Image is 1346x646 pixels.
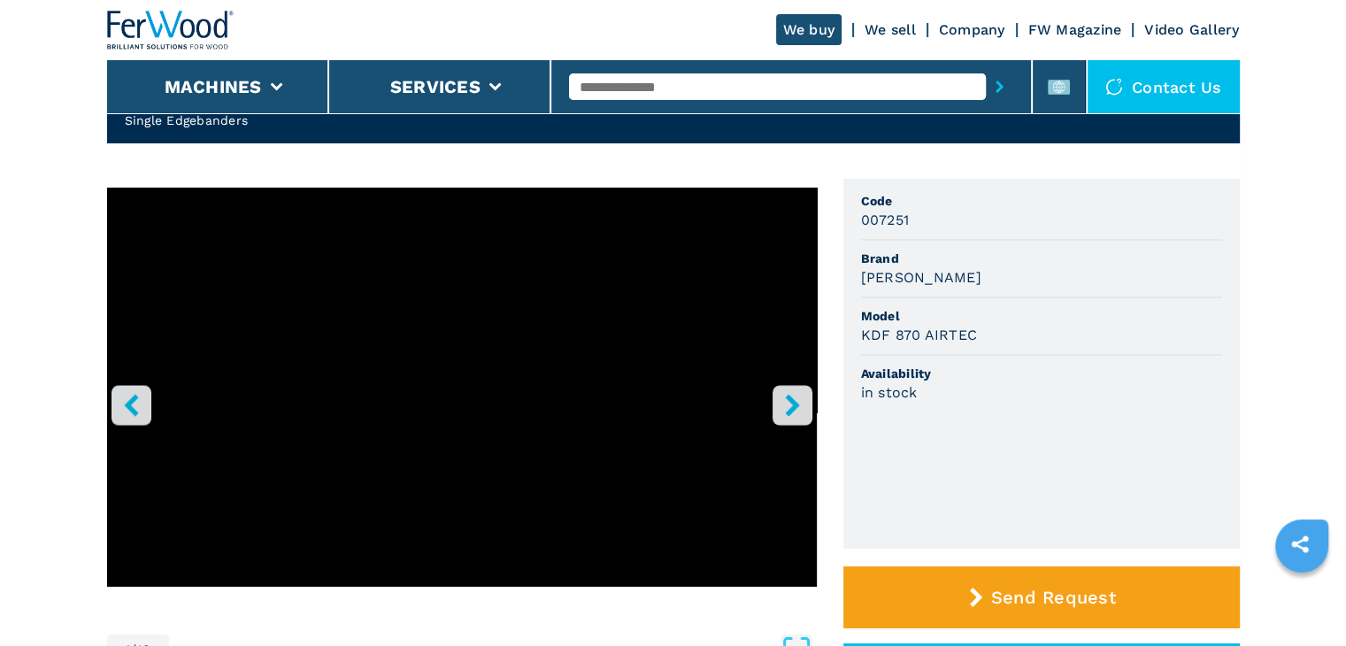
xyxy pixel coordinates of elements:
[390,76,481,97] button: Services
[776,14,842,45] a: We buy
[986,66,1013,107] button: submit-button
[107,188,817,617] div: Go to Slide 1
[861,307,1222,325] span: Model
[125,112,428,129] h2: Single Edgebanders
[107,11,235,50] img: Ferwood
[112,385,151,425] button: left-button
[843,566,1240,628] button: Send Request
[991,587,1116,608] span: Send Request
[865,21,916,38] a: We sell
[165,76,262,97] button: Machines
[861,192,1222,210] span: Code
[861,325,978,345] h3: KDF 870 AIRTEC
[1088,60,1240,113] div: Contact us
[1278,522,1322,566] a: sharethis
[861,267,981,288] h3: [PERSON_NAME]
[861,210,910,230] h3: 007251
[861,365,1222,382] span: Availability
[861,382,918,403] h3: in stock
[1028,21,1122,38] a: FW Magazine
[1271,566,1333,633] iframe: Chat
[939,21,1005,38] a: Company
[773,385,812,425] button: right-button
[107,188,817,587] iframe: Bordatrice Singola in azione - BRANDT KDF 870 - Ferwoodgroup - 007251
[1144,21,1239,38] a: Video Gallery
[861,250,1222,267] span: Brand
[1105,78,1123,96] img: Contact us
